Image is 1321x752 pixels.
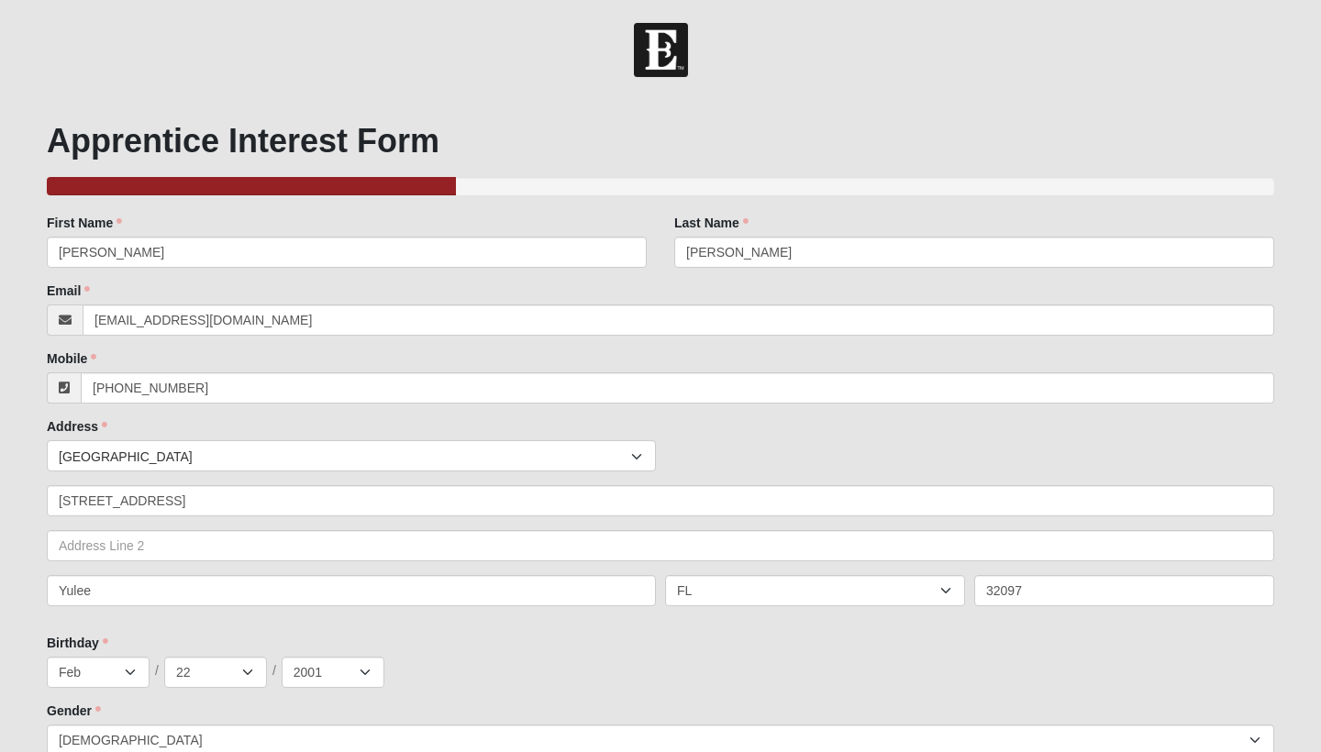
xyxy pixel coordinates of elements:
[272,661,276,681] span: /
[47,575,656,606] input: City
[674,214,749,232] label: Last Name
[47,214,122,232] label: First Name
[47,702,101,720] label: Gender
[47,349,96,368] label: Mobile
[47,121,1274,160] h1: Apprentice Interest Form
[47,417,107,436] label: Address
[47,530,1274,561] input: Address Line 2
[974,575,1274,606] input: Zip
[59,441,631,472] span: [GEOGRAPHIC_DATA]
[47,634,108,652] label: Birthday
[634,23,688,77] img: Church of Eleven22 Logo
[47,485,1274,516] input: Address Line 1
[47,282,90,300] label: Email
[155,661,159,681] span: /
